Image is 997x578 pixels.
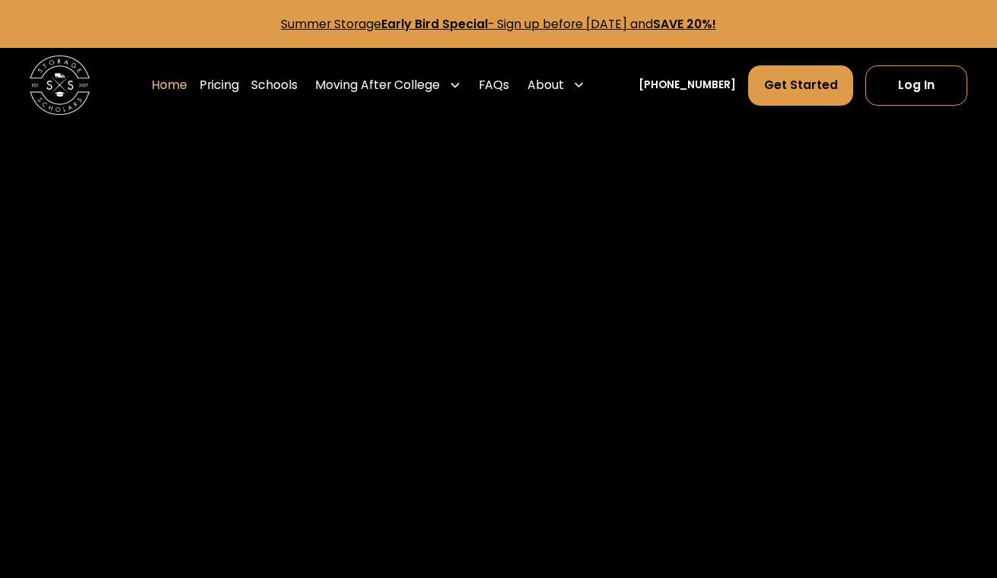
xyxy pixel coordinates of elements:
a: Schools [251,65,298,106]
a: Pricing [199,65,239,106]
a: FAQs [479,65,509,106]
a: Get Started [748,65,853,106]
a: Summer StorageEarly Bird Special- Sign up before [DATE] andSAVE 20%! [281,15,716,33]
div: About [527,76,564,94]
img: Storage Scholars main logo [30,56,90,116]
a: Home [151,65,187,106]
div: Moving After College [315,76,440,94]
strong: SAVE 20%! [653,15,716,33]
a: [PHONE_NUMBER] [639,78,736,94]
strong: Early Bird Special [381,15,488,33]
a: Log In [865,65,967,106]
